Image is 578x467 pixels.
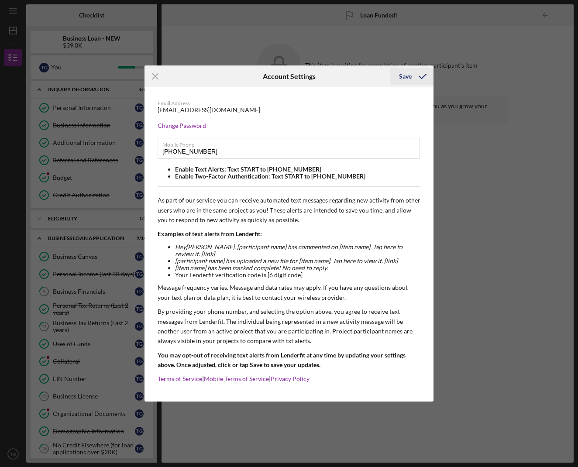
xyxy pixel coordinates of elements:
[158,375,202,382] a: Terms of Service
[158,350,420,370] p: You may opt-out of receiving text alerts from Lenderfit at any time by updating your settings abo...
[390,68,433,85] button: Save
[175,271,420,278] li: Your Lenderfit verification code is [6 digit code]
[263,72,316,80] h6: Account Settings
[204,375,269,382] a: Mobile Terms of Service
[158,106,260,113] div: [EMAIL_ADDRESS][DOMAIN_NAME]
[175,244,420,258] li: Hey [PERSON_NAME] , [participant name] has commented on [item name]. Tap here to review it. [link]
[175,258,420,264] li: [participant name] has uploaded a new file for [item name]. Tap here to view it. [link]
[162,138,420,148] label: Mobile Phone
[158,283,420,302] p: Message frequency varies. Message and data rates may apply. If you have any questions about your ...
[158,122,420,129] div: Change Password
[399,68,412,85] div: Save
[175,264,420,271] li: [item name] has been marked complete! No need to reply.
[271,375,310,382] a: Privacy Policy
[175,166,420,173] li: Enable Text Alerts: Text START to [PHONE_NUMBER]
[158,100,420,106] div: Email Address
[158,229,420,239] p: Examples of text alerts from Lenderfit:
[158,307,420,346] p: By providing your phone number, and selecting the option above, you agree to receive text message...
[158,196,420,225] p: As part of our service you can receive automated text messages regarding new activity from other ...
[158,374,420,384] p: | |
[175,173,420,180] li: Enable Two-Factor Authentication: Text START to [PHONE_NUMBER]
